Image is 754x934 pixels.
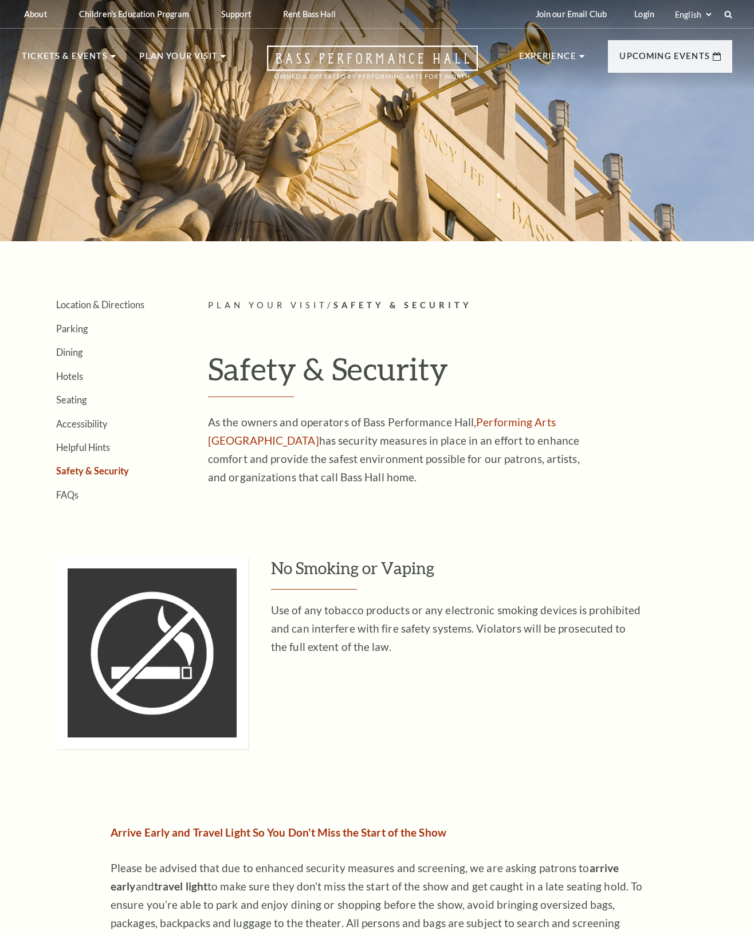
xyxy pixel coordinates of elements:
[111,826,446,839] strong: Arrive Early and Travel Light So You Don't Miss the Start of the Show
[56,442,110,453] a: Helpful Hints
[22,49,108,70] p: Tickets & Events
[56,489,78,500] a: FAQs
[79,9,189,19] p: Children's Education Program
[333,300,472,310] span: Safety & Security
[208,300,327,310] span: Plan Your Visit
[56,299,144,310] a: Location & Directions
[56,394,87,405] a: Seating
[208,413,580,486] p: As the owners and operators of Bass Performance Hall, has security measures in place in an effort...
[56,323,88,334] a: Parking
[56,557,248,749] img: nosmoking_335x335b.jpg
[221,9,251,19] p: Support
[271,601,643,656] p: Use of any tobacco products or any electronic smoking devices is prohibited and can interfere wit...
[56,418,107,429] a: Accessibility
[56,347,83,358] a: Dining
[139,49,218,70] p: Plan Your Visit
[56,371,83,382] a: Hotels
[619,49,710,70] p: Upcoming Events
[24,9,47,19] p: About
[154,880,207,893] strong: travel light
[673,9,713,20] select: Select:
[208,350,732,397] h1: Safety & Security
[271,557,732,590] h3: No Smoking or Vaping
[208,299,732,313] p: /
[519,49,576,70] p: Experience
[56,465,129,476] a: Safety & Security
[283,9,336,19] p: Rent Bass Hall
